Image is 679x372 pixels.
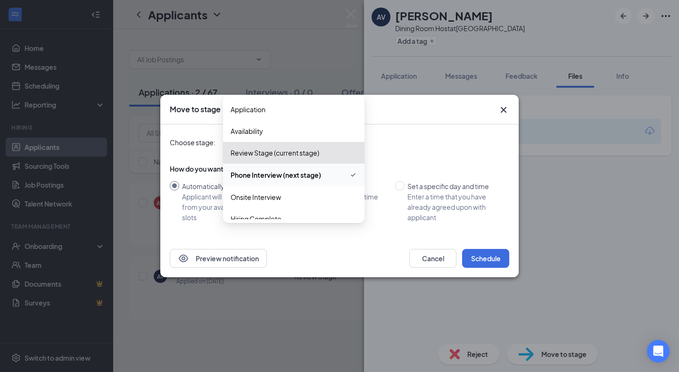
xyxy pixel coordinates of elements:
svg: Cross [498,104,509,116]
button: Cancel [409,249,456,268]
span: Choose stage: [170,137,215,148]
span: Phone Interview (next stage) [231,170,321,180]
button: EyePreview notification [170,249,267,268]
div: How do you want to schedule time with the applicant? [170,164,509,174]
svg: Checkmark [349,169,357,181]
span: Application [231,104,265,115]
svg: Eye [178,253,189,264]
div: Enter a time that you have already agreed upon with applicant [407,191,502,223]
span: Hiring Complete [231,214,282,224]
h3: Move to stage [170,104,221,115]
span: Availability [231,126,263,136]
button: Close [498,104,509,116]
div: Automatically [182,181,256,191]
div: Set a specific day and time [407,181,502,191]
div: Open Intercom Messenger [647,340,670,363]
span: Review Stage (current stage) [231,148,319,158]
div: Applicant will select from your available time slots [182,191,256,223]
button: Schedule [462,249,509,268]
span: Onsite Interview [231,192,281,202]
